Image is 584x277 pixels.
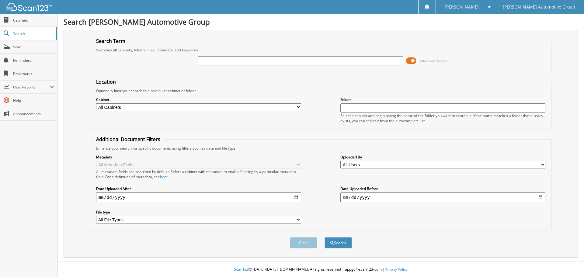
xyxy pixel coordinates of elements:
legend: Location [93,78,119,85]
span: [PERSON_NAME] [445,5,479,9]
button: Clear [290,237,317,248]
div: Optionally limit your search to a particular cabinet or folder [93,88,549,93]
button: Search [325,237,352,248]
span: Help [13,98,54,103]
input: end [340,192,545,202]
div: Searches all cabinets, folders, files, metadata, and keywords [93,47,549,53]
a: Privacy Policy [385,267,408,272]
span: Scan [13,44,54,50]
label: Folder [340,97,545,102]
label: File type [96,209,301,215]
h1: Search [PERSON_NAME] Automotive Group [64,17,578,27]
span: Reminders [13,58,54,63]
legend: Additional Document Filters [93,136,163,143]
label: Cabinet [96,97,301,102]
div: © [DATE]-[DATE] [DOMAIN_NAME]. All rights reserved | appg04-scan123-com | [57,262,584,277]
iframe: Chat Widget [554,248,584,277]
legend: Search Term [93,38,128,44]
label: Metadata [96,154,301,160]
span: Bookmarks [13,71,54,76]
span: [PERSON_NAME] Automotive Group [503,5,575,9]
div: Select a cabinet and begin typing the name of the folder you want to search in. If the name match... [340,113,545,123]
span: Advanced Search [420,59,447,63]
a: here [160,174,168,179]
span: Cabinets [13,18,54,23]
div: Enhance your search for specific documents using filters such as date and file type. [93,146,549,151]
span: Scan123 [234,267,249,272]
span: Announcements [13,111,54,116]
label: Date Uploaded Before [340,186,545,191]
div: All metadata fields are searched by default. Select a cabinet with metadata to enable filtering b... [96,169,301,179]
span: Search [13,31,53,36]
input: start [96,192,301,202]
label: Date Uploaded After [96,186,301,191]
label: Uploaded By [340,154,545,160]
span: User Reports [13,85,50,90]
img: scan123-logo-white.svg [6,3,52,11]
